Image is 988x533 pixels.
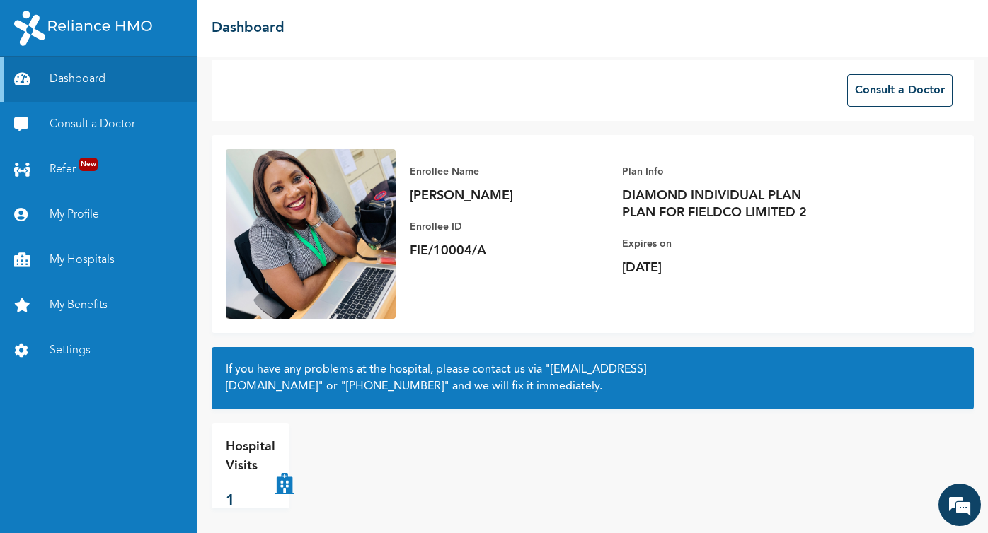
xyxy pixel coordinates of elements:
[410,163,608,180] p: Enrollee Name
[79,158,98,171] span: New
[622,259,820,276] p: [DATE]
[14,11,152,46] img: RelianceHMO's Logo
[410,187,608,204] p: [PERSON_NAME]
[340,381,449,392] a: "[PHONE_NUMBER]"
[847,74,953,107] button: Consult a Doctor
[226,149,396,319] img: Enrollee
[226,438,275,476] p: Hospital Visits
[622,235,820,252] p: Expires on
[410,242,608,259] p: FIE/10004/A
[622,187,820,221] p: DIAMOND INDIVIDUAL PLAN PLAN FOR FIELDCO LIMITED 2
[226,490,275,513] p: 1
[410,218,608,235] p: Enrollee ID
[622,163,820,180] p: Plan Info
[212,18,285,39] h2: Dashboard
[226,361,960,395] h2: If you have any problems at the hospital, please contact us via or and we will fix it immediately.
